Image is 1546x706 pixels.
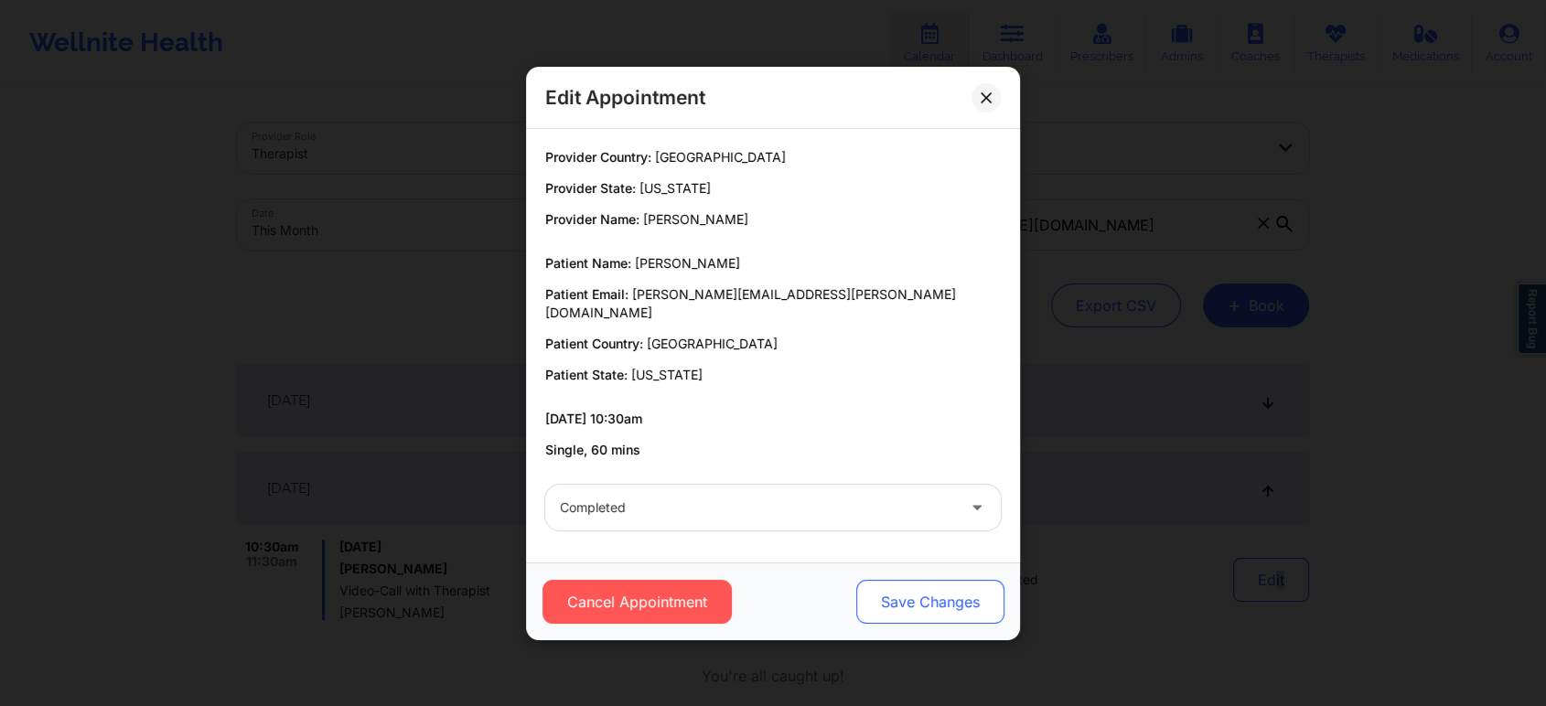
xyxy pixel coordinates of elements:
[542,580,732,624] button: Cancel Appointment
[545,335,1001,353] p: Patient Country:
[643,211,748,227] span: [PERSON_NAME]
[545,85,705,110] h2: Edit Appointment
[560,485,955,530] div: Completed
[545,179,1001,198] p: Provider State:
[545,286,956,320] span: [PERSON_NAME][EMAIL_ADDRESS][PERSON_NAME][DOMAIN_NAME]
[545,366,1001,384] p: Patient State:
[545,285,1001,322] p: Patient Email:
[647,336,778,351] span: [GEOGRAPHIC_DATA]
[639,180,711,196] span: [US_STATE]
[545,148,1001,166] p: Provider Country:
[545,441,1001,459] p: Single, 60 mins
[545,210,1001,229] p: Provider Name:
[655,149,786,165] span: [GEOGRAPHIC_DATA]
[545,410,1001,428] p: [DATE] 10:30am
[635,255,740,271] span: [PERSON_NAME]
[631,367,703,382] span: [US_STATE]
[545,254,1001,273] p: Patient Name:
[856,580,1004,624] button: Save Changes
